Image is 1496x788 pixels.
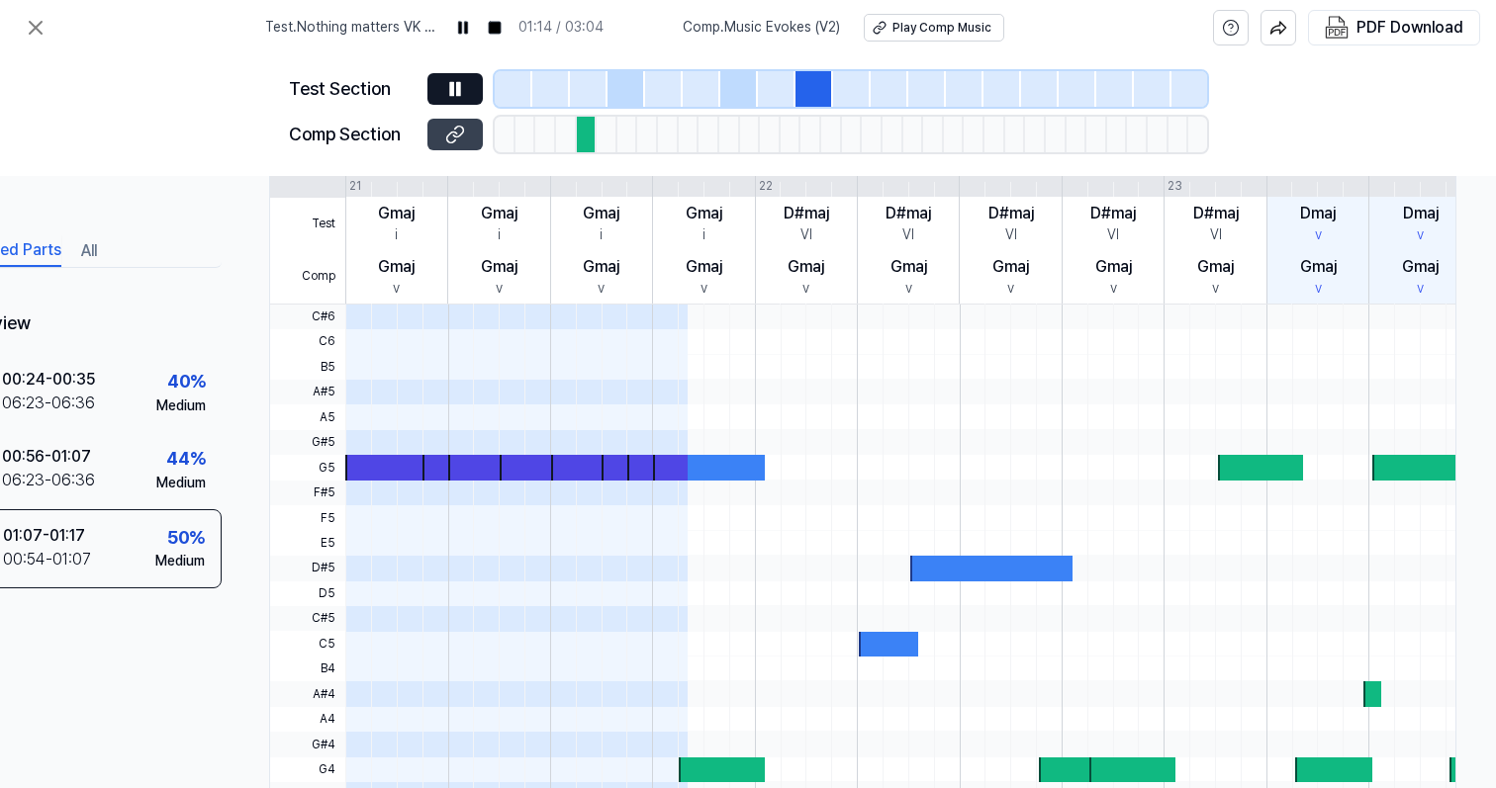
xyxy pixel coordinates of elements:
span: C#6 [270,305,345,329]
div: Gmaj [992,255,1029,279]
svg: help [1222,18,1240,38]
div: Gmaj [378,255,415,279]
div: v [393,279,400,299]
div: 50 % [167,524,205,553]
div: v [1212,279,1219,299]
span: Test . Nothing matters VK -00_2 [265,18,439,38]
div: i [498,225,501,245]
div: VI [902,225,914,245]
div: 22 [759,178,773,195]
div: 40 % [167,368,206,396]
span: G5 [270,455,345,480]
div: 06:23 - 06:36 [2,469,95,492]
div: Gmaj [481,255,517,279]
div: Play Comp Music [892,20,991,37]
button: Play Comp Music [864,14,1004,42]
div: Gmaj [583,202,619,225]
span: G#4 [270,732,345,756]
div: v [1315,279,1322,299]
div: Gmaj [890,255,927,279]
button: All [81,235,97,267]
div: v [1417,279,1424,299]
span: Test [270,198,345,251]
span: A#4 [270,681,345,706]
span: C#5 [270,606,345,631]
span: G4 [270,757,345,782]
span: E5 [270,531,345,556]
img: PDF Download [1325,16,1349,40]
span: B4 [270,657,345,681]
span: B5 [270,355,345,380]
div: i [702,225,705,245]
span: D#5 [270,556,345,580]
div: Gmaj [788,255,824,279]
div: Gmaj [686,255,722,279]
div: i [600,225,603,245]
div: 00:54 - 01:07 [3,548,91,571]
div: D#maj [1090,202,1136,225]
div: Gmaj [583,255,619,279]
div: 01:14 / 03:04 [518,18,604,38]
span: F5 [270,505,345,530]
span: C6 [270,329,345,354]
div: Gmaj [1197,255,1234,279]
img: share [1269,19,1287,37]
span: A5 [270,404,345,429]
div: 00:24 - 00:35 [2,368,95,392]
div: v [802,279,809,299]
div: D#maj [886,202,931,225]
div: Gmaj [1300,255,1337,279]
div: VI [1210,225,1222,245]
div: 21 [349,178,361,195]
div: VI [1107,225,1119,245]
div: Medium [156,396,206,416]
div: VI [800,225,812,245]
button: PDF Download [1321,11,1467,44]
div: 01:07 - 01:17 [3,524,85,548]
span: G#5 [270,430,345,455]
div: v [496,279,503,299]
span: F#5 [270,481,345,505]
div: Gmaj [378,202,415,225]
div: v [905,279,912,299]
div: v [701,279,707,299]
span: Comp . Music Evokes (V2) [683,18,840,38]
span: D5 [270,581,345,606]
div: VI [1005,225,1017,245]
div: Gmaj [686,202,722,225]
div: Medium [155,552,205,571]
div: v [598,279,605,299]
div: i [395,225,398,245]
div: Dmaj [1300,202,1336,225]
div: Dmaj [1403,202,1439,225]
span: A#5 [270,380,345,404]
div: 44 % [166,445,206,474]
button: help [1213,10,1249,45]
div: 23 [1168,178,1182,195]
div: PDF Download [1356,15,1463,41]
div: Gmaj [1095,255,1132,279]
div: 00:56 - 01:07 [2,445,91,469]
div: 06:23 - 06:36 [2,392,95,415]
div: D#maj [784,202,829,225]
div: v [1110,279,1117,299]
div: Gmaj [1402,255,1439,279]
div: v [1417,225,1424,245]
div: Test Section [289,75,416,104]
div: v [1315,225,1322,245]
div: Comp Section [289,121,416,149]
div: Medium [156,474,206,493]
div: v [1007,279,1014,299]
div: D#maj [1193,202,1239,225]
div: Gmaj [481,202,517,225]
span: A4 [270,707,345,732]
span: Comp [270,250,345,304]
div: D#maj [988,202,1034,225]
span: C5 [270,631,345,656]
